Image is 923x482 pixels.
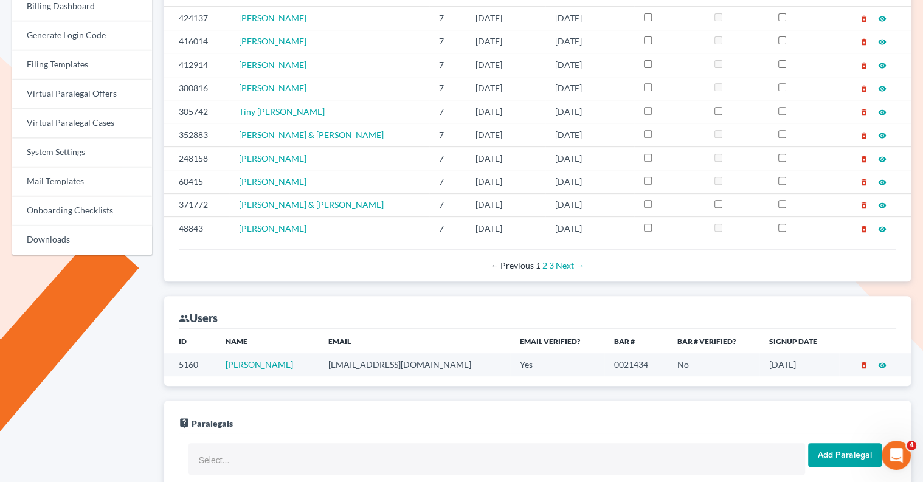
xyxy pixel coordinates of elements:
td: [DATE] [466,30,545,53]
i: group [179,313,190,324]
span: Paralegals [192,418,233,429]
td: [DATE] [466,53,545,77]
i: delete_forever [860,201,868,210]
td: [EMAIL_ADDRESS][DOMAIN_NAME] [319,353,510,376]
th: Bar # [604,329,668,353]
td: 424137 [164,7,229,30]
i: live_help [179,418,190,429]
td: [DATE] [545,30,634,53]
td: [DATE] [545,170,634,193]
i: visibility [878,361,887,370]
a: System Settings [12,138,152,167]
td: 7 [429,30,466,53]
div: Users [179,311,218,325]
i: visibility [878,155,887,164]
span: 4 [907,441,916,450]
td: 7 [429,123,466,146]
a: Next page [556,260,584,270]
td: No [668,353,759,376]
a: Page 2 [542,260,547,270]
i: visibility [878,178,887,187]
input: Add Paralegal [808,443,882,467]
i: delete_forever [860,84,868,93]
td: [DATE] [545,100,634,123]
td: 371772 [164,193,229,216]
td: 352883 [164,123,229,146]
i: visibility [878,131,887,140]
td: 380816 [164,77,229,100]
i: delete_forever [860,38,868,46]
a: visibility [878,106,887,117]
td: 7 [429,100,466,123]
i: visibility [878,225,887,233]
td: 412914 [164,53,229,77]
th: ID [164,329,216,353]
td: [DATE] [545,7,634,30]
a: visibility [878,153,887,164]
a: [PERSON_NAME] [239,223,306,233]
a: delete_forever [860,153,868,164]
a: Virtual Paralegal Cases [12,109,152,138]
a: [PERSON_NAME] & [PERSON_NAME] [239,199,384,210]
a: [PERSON_NAME] [239,36,306,46]
i: delete_forever [860,178,868,187]
i: delete_forever [860,108,868,117]
a: visibility [878,223,887,233]
td: 48843 [164,217,229,240]
a: Filing Templates [12,50,152,80]
th: Email Verified? [510,329,604,353]
i: delete_forever [860,225,868,233]
td: 416014 [164,30,229,53]
td: [DATE] [545,77,634,100]
i: delete_forever [860,61,868,70]
a: delete_forever [860,223,868,233]
td: [DATE] [466,170,545,193]
td: [DATE] [466,123,545,146]
i: delete_forever [860,155,868,164]
th: Name [216,329,319,353]
a: delete_forever [860,129,868,140]
a: Page 3 [549,260,554,270]
a: delete_forever [860,176,868,187]
a: [PERSON_NAME] [239,176,306,187]
a: [PERSON_NAME] [239,60,306,70]
a: visibility [878,176,887,187]
td: [DATE] [466,77,545,100]
a: visibility [878,13,887,23]
td: [DATE] [545,123,634,146]
a: delete_forever [860,106,868,117]
a: [PERSON_NAME] [226,359,293,370]
td: 248158 [164,146,229,170]
td: [DATE] [545,193,634,216]
em: Page 1 [536,260,541,270]
td: [DATE] [466,7,545,30]
td: [DATE] [466,146,545,170]
a: visibility [878,83,887,93]
th: Bar # Verified? [668,329,759,353]
a: delete_forever [860,36,868,46]
a: delete_forever [860,13,868,23]
i: visibility [878,108,887,117]
td: 7 [429,53,466,77]
i: visibility [878,201,887,210]
a: Downloads [12,226,152,255]
i: visibility [878,15,887,23]
span: Tiny [PERSON_NAME] [239,106,325,117]
td: [DATE] [545,217,634,240]
iframe: Intercom live chat [882,441,911,470]
a: Mail Templates [12,167,152,196]
td: 305742 [164,100,229,123]
td: 5160 [164,353,216,376]
div: Pagination [188,260,887,272]
i: visibility [878,61,887,70]
a: delete_forever [860,60,868,70]
td: [DATE] [545,53,634,77]
td: [DATE] [466,100,545,123]
td: 7 [429,146,466,170]
a: visibility [878,199,887,210]
a: [PERSON_NAME] [239,83,306,93]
